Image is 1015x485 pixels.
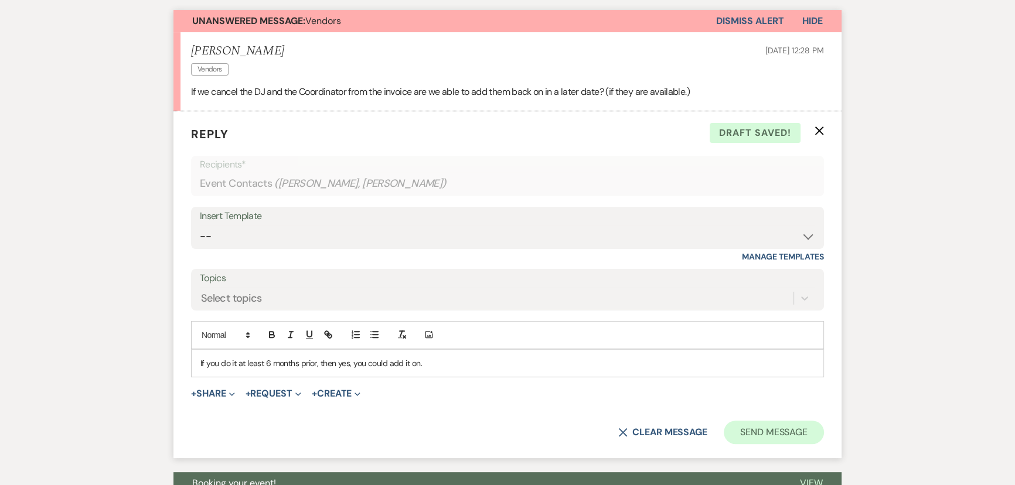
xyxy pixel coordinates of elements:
[312,389,360,398] button: Create
[200,208,815,225] div: Insert Template
[716,10,784,32] button: Dismiss Alert
[191,44,284,59] h5: [PERSON_NAME]
[191,63,229,76] span: Vendors
[618,428,707,437] button: Clear message
[784,10,842,32] button: Hide
[191,389,196,398] span: +
[200,172,815,195] div: Event Contacts
[246,389,301,398] button: Request
[312,389,317,398] span: +
[173,10,716,32] button: Unanswered Message:Vendors
[742,251,824,262] a: Manage Templates
[802,15,823,27] span: Hide
[192,15,305,27] strong: Unanswered Message:
[200,357,815,370] p: If you do it at least 6 months prior, then yes, you could add it on.
[765,45,824,56] span: [DATE] 12:28 PM
[191,84,824,100] p: If we cancel the DJ and the Coordinator from the invoice are we able to add them back on in a lat...
[200,270,815,287] label: Topics
[200,157,815,172] p: Recipients*
[201,290,262,306] div: Select topics
[710,123,801,143] span: Draft saved!
[724,421,824,444] button: Send Message
[192,15,341,27] span: Vendors
[246,389,251,398] span: +
[191,127,229,142] span: Reply
[274,176,447,192] span: ( [PERSON_NAME], [PERSON_NAME] )
[191,389,235,398] button: Share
